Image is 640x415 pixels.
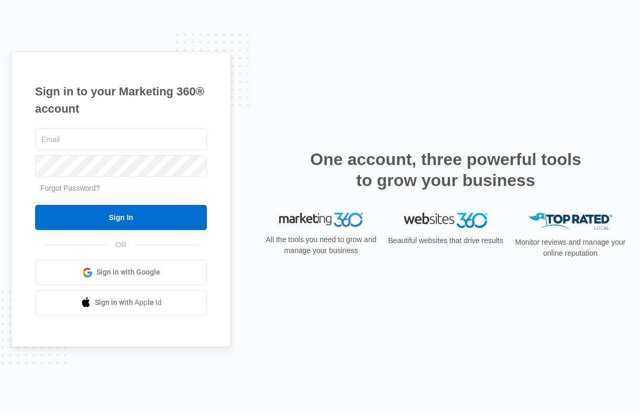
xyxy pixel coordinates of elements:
span: OR [108,239,134,250]
input: Sign In [35,205,207,230]
input: Email [35,128,207,150]
p: Monitor reviews and manage your online reputation [512,237,629,259]
p: All the tools you need to grow and manage your business [262,234,380,256]
span: Sign in with Apple Id [95,297,162,308]
p: Beautiful websites that drive results [387,235,504,246]
a: Forgot Password? [40,184,100,192]
img: Top Rated Local [528,213,612,230]
span: Sign in with Google [96,267,160,278]
h1: Sign in to your Marketing 360® account [35,83,207,117]
img: Marketing 360 [279,213,363,227]
a: Sign in with Apple Id [35,290,207,315]
h2: One account, three powerful tools to grow your business [307,149,584,191]
img: Websites 360 [404,213,488,228]
a: Sign in with Google [35,260,207,285]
